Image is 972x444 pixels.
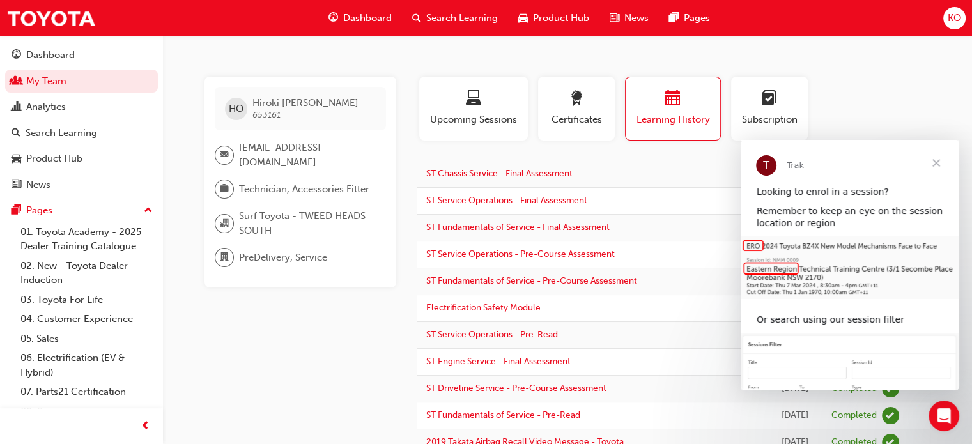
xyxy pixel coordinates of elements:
span: learningplan-icon [762,91,777,108]
iframe: Intercom live chat message [741,140,959,390]
a: ST Service Operations - Final Assessment [426,195,587,206]
a: 01. Toyota Academy - 2025 Dealer Training Catalogue [15,222,158,256]
span: Hiroki [PERSON_NAME] [252,97,359,109]
span: news-icon [610,10,619,26]
a: 02. New - Toyota Dealer Induction [15,256,158,290]
button: Pages [5,199,158,222]
a: News [5,173,158,197]
span: Product Hub [533,11,589,26]
span: award-icon [569,91,584,108]
span: Subscription [741,112,798,127]
div: Analytics [26,100,66,114]
a: news-iconNews [599,5,659,31]
a: ST Driveline Service - Pre-Course Assessment [426,383,606,394]
a: ST Fundamentals of Service - Pre-Read [426,410,580,420]
a: ST Fundamentals of Service - Final Assessment [426,222,610,233]
span: search-icon [12,128,20,139]
button: DashboardMy TeamAnalyticsSearch LearningProduct HubNews [5,41,158,199]
span: up-icon [144,203,153,219]
a: search-iconSearch Learning [402,5,508,31]
a: 03. Toyota For Life [15,290,158,310]
span: guage-icon [12,50,21,61]
span: KO [948,11,961,26]
a: 07. Parts21 Certification [15,382,158,402]
a: Dashboard [5,43,158,67]
a: ST Service Operations - Pre-Course Assessment [426,249,615,259]
span: Search Learning [426,11,498,26]
a: Electrification Safety Module [426,302,541,313]
a: Analytics [5,95,158,119]
a: pages-iconPages [659,5,720,31]
span: car-icon [12,153,21,165]
span: Surf Toyota - TWEED HEADS SOUTH [239,209,376,238]
span: News [624,11,649,26]
span: Dashboard [343,11,392,26]
div: Pages [26,203,52,218]
a: guage-iconDashboard [318,5,402,31]
span: guage-icon [328,10,338,26]
div: Completed [831,410,877,422]
img: Trak [6,4,96,33]
div: Dashboard [26,48,75,63]
span: laptop-icon [466,91,481,108]
a: 05. Sales [15,329,158,349]
span: Technician, Accessories Fitter [239,182,369,197]
a: ST Service Operations - Pre-Read [426,329,558,340]
span: prev-icon [141,418,150,434]
a: 06. Electrification (EV & Hybrid) [15,348,158,382]
span: learningRecordVerb_COMPLETE-icon [882,407,899,424]
span: Certificates [548,112,605,127]
a: My Team [5,70,158,93]
button: KO [943,7,966,29]
span: organisation-icon [220,215,229,232]
span: HO [229,102,243,116]
span: people-icon [12,76,21,88]
a: ST Engine Service - Final Assessment [426,356,571,367]
div: Search Learning [26,126,97,141]
span: department-icon [220,249,229,266]
button: Certificates [538,77,615,141]
a: 04. Customer Experience [15,309,158,329]
span: car-icon [518,10,528,26]
a: Search Learning [5,121,158,145]
span: Learning History [635,112,711,127]
span: news-icon [12,180,21,191]
div: News [26,178,50,192]
span: calendar-icon [665,91,681,108]
button: Subscription [731,77,808,141]
a: ST Fundamentals of Service - Pre-Course Assessment [426,275,637,286]
span: pages-icon [12,205,21,217]
a: Product Hub [5,147,158,171]
span: chart-icon [12,102,21,113]
a: ST Chassis Service - Final Assessment [426,168,573,179]
div: Product Hub [26,151,82,166]
iframe: Intercom live chat [929,401,959,431]
span: search-icon [412,10,421,26]
button: Learning History [625,77,721,141]
span: briefcase-icon [220,181,229,197]
span: pages-icon [669,10,679,26]
span: Upcoming Sessions [429,112,518,127]
a: car-iconProduct Hub [508,5,599,31]
span: 653161 [252,109,281,120]
a: 08. Service [15,402,158,422]
span: Pages [684,11,710,26]
div: Mon Mar 25 2024 18:33:04 GMT+1000 (Australian Eastern Standard Time) [778,408,812,423]
span: PreDelivery, Service [239,250,327,265]
span: email-icon [220,147,229,164]
button: Upcoming Sessions [419,77,528,141]
span: [EMAIL_ADDRESS][DOMAIN_NAME] [239,141,376,169]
